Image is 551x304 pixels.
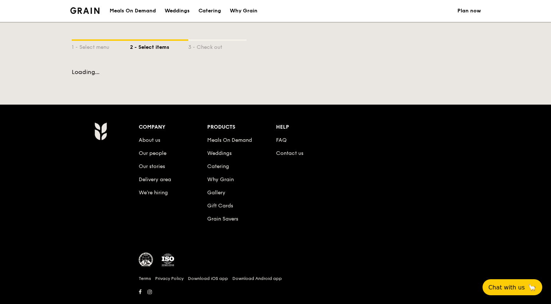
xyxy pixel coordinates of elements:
[207,150,232,156] a: Weddings
[207,163,229,169] a: Catering
[70,7,100,14] img: Grain
[130,41,188,51] div: 2 - Select items
[66,297,485,303] h6: Revision
[139,253,153,267] img: MUIS Halal Certified
[276,150,303,156] a: Contact us
[94,122,107,140] img: AYc88T3wAAAABJRU5ErkJggg==
[488,284,525,291] span: Chat with us
[528,283,536,292] span: 🦙
[207,137,252,143] a: Meals On Demand
[155,276,184,281] a: Privacy Policy
[139,276,151,281] a: Terms
[207,122,276,132] div: Products
[72,69,480,75] div: Loading...
[188,41,247,51] div: 3 - Check out
[139,150,166,156] a: Our people
[276,122,345,132] div: Help
[276,137,287,143] a: FAQ
[483,279,542,295] button: Chat with us🦙
[139,163,165,169] a: Our stories
[207,190,225,196] a: Gallery
[70,7,100,14] a: Logotype
[139,176,171,183] a: Delivery area
[72,41,130,51] div: 1 - Select menu
[207,176,234,183] a: Why Grain
[232,276,282,281] a: Download Android app
[139,122,208,132] div: Company
[207,203,233,209] a: Gift Cards
[161,253,175,267] img: ISO Certified
[188,276,228,281] a: Download iOS app
[139,137,160,143] a: About us
[207,216,238,222] a: Grain Savers
[139,190,168,196] a: We’re hiring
